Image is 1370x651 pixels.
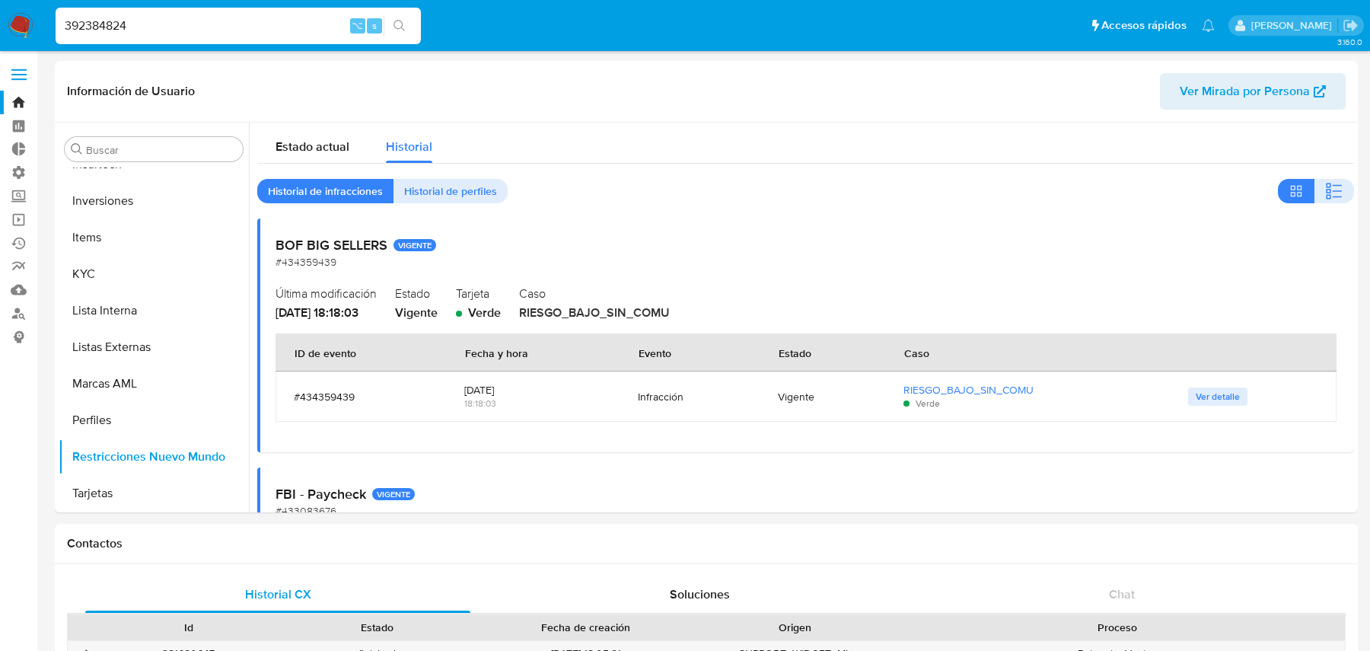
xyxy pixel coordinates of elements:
button: Ver Mirada por Persona [1160,73,1346,110]
button: Listas Externas [59,329,249,365]
span: Chat [1109,586,1135,603]
div: Id [105,620,272,635]
a: Salir [1343,18,1359,34]
button: Items [59,219,249,256]
input: Buscar usuario o caso... [56,16,421,36]
span: Accesos rápidos [1101,18,1187,34]
span: Soluciones [670,586,730,603]
button: Inversiones [59,183,249,219]
button: Perfiles [59,402,249,439]
button: Restricciones Nuevo Mundo [59,439,249,475]
div: Proceso [900,620,1334,635]
span: s [372,18,377,33]
button: KYC [59,256,249,292]
a: Notificaciones [1202,19,1215,32]
h1: Contactos [67,536,1346,551]
span: Ver Mirada por Persona [1180,73,1310,110]
div: Estado [293,620,460,635]
h1: Información de Usuario [67,84,195,99]
div: Fecha de creación [482,620,690,635]
button: search-icon [384,15,415,37]
span: Historial CX [245,586,311,603]
p: juan.calo@mercadolibre.com [1251,18,1337,33]
input: Buscar [86,143,237,157]
button: Buscar [71,143,83,155]
button: Marcas AML [59,365,249,402]
button: Lista Interna [59,292,249,329]
span: ⌥ [352,18,363,33]
div: Origen [712,620,878,635]
button: Tarjetas [59,475,249,512]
